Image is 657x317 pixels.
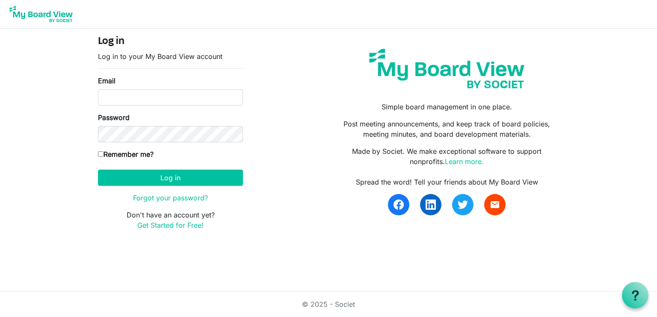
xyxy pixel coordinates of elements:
p: Simple board management in one place. [335,102,559,112]
p: Log in to your My Board View account [98,51,243,62]
div: Spread the word! Tell your friends about My Board View [335,177,559,187]
a: Learn more. [445,157,484,166]
p: Post meeting announcements, and keep track of board policies, meeting minutes, and board developm... [335,119,559,139]
img: My Board View Logo [7,3,75,25]
input: Remember me? [98,151,104,157]
img: linkedin.svg [426,200,436,210]
p: Don't have an account yet? [98,210,243,230]
a: Get Started for Free! [137,221,204,229]
img: twitter.svg [458,200,468,210]
a: Forgot your password? [133,194,208,202]
span: email [490,200,500,210]
label: Remember me? [98,149,154,159]
img: my-board-view-societ.svg [363,42,531,95]
h4: Log in [98,35,243,48]
button: Log in [98,170,243,186]
a: email [484,194,506,215]
label: Email [98,76,115,86]
label: Password [98,112,130,123]
p: Made by Societ. We make exceptional software to support nonprofits. [335,146,559,167]
a: © 2025 - Societ [302,300,355,308]
img: facebook.svg [394,200,404,210]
